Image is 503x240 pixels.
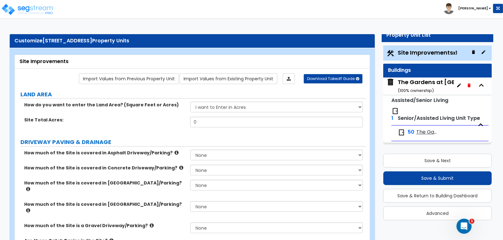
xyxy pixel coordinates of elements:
i: click for more info! [26,208,30,213]
span: Site Improvements [398,49,457,56]
button: Save & Next [383,154,492,168]
label: How do you want to enter the Land Area? (Square Feet or Acres) [24,102,185,108]
img: building.svg [386,78,395,86]
button: Save & Submit [383,171,492,185]
span: 1 [391,115,393,122]
div: Site Improvements [19,58,365,65]
div: Property Unit List [386,32,489,39]
iframe: Intercom live chat [456,219,472,234]
label: DRIVEWAY PAVING & DRAINAGE [20,138,366,146]
label: LAND AREA [20,90,366,99]
img: logo_pro_r.png [1,3,54,16]
small: Assisted/Senior Living [391,97,448,104]
img: door.png [391,107,399,115]
img: door.png [398,129,405,136]
small: ( 100 % ownership) [398,88,434,93]
span: Senior/Assisted Living Unit Type [398,115,480,122]
button: Advanced [383,206,492,220]
div: Customize Property Units [14,37,370,45]
span: Download Takeoff Guide [307,76,355,81]
i: click for more info! [174,150,179,155]
i: click for more info! [26,187,30,191]
label: How much of the Site is a Gravel Driveway/Parking? [24,222,185,229]
button: Download Takeoff Guide [304,74,362,83]
span: The Gardens at Paulding [416,129,439,136]
img: avatar.png [443,3,454,14]
label: Site Total Acres: [24,117,185,123]
label: How much of the Site is covered in Concrete Driveway/Parking? [24,165,185,171]
span: [STREET_ADDRESS] [42,37,92,44]
small: x1 [453,50,457,56]
span: The Gardens at Paulding [386,78,454,94]
span: 50 [408,129,414,136]
div: Buildings [388,67,487,74]
button: Save & Return to Building Dashboard [383,189,492,203]
img: Construction.png [386,49,395,57]
a: Import the dynamic attribute values from previous properties. [79,73,179,84]
label: How much of the Site is covered in Asphalt Driveway/Parking? [24,150,185,156]
a: Import the dynamic attribute values from existing properties. [180,73,277,84]
label: How much of the Site is covered in [GEOGRAPHIC_DATA]/Parking? [24,201,185,214]
i: click for more info! [179,165,183,170]
i: click for more info! [150,223,154,228]
span: 1 [469,219,474,224]
label: How much of the Site is covered in [GEOGRAPHIC_DATA]/Parking? [24,180,185,192]
a: Import the dynamic attributes value through Excel sheet [283,73,295,84]
b: [PERSON_NAME] [458,6,488,11]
